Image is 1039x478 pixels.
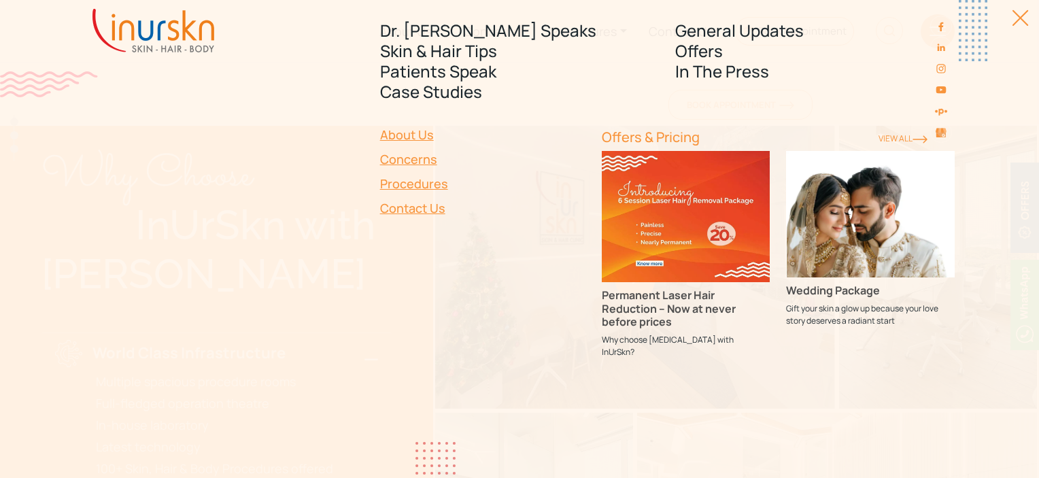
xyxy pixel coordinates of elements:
[936,21,947,32] img: facebook
[879,133,927,144] a: View ALl
[380,41,660,61] a: Skin & Hair Tips
[936,42,947,53] img: linkedin
[913,135,927,143] img: orange-rightarrow
[936,84,947,95] img: youtube
[380,147,585,171] a: Concerns
[602,334,770,358] p: Why choose [MEDICAL_DATA] with InUrSkn?
[380,196,585,220] a: Contact Us
[786,151,955,277] img: Wedding Package
[92,9,214,52] img: inurskn-logo
[380,20,660,41] a: Dr. [PERSON_NAME] Speaks
[380,171,585,196] a: Procedures
[602,289,770,328] h3: Permanent Laser Hair Reduction – Now at never before prices
[786,284,955,297] h3: Wedding Package
[380,122,585,147] a: About Us
[602,129,862,146] h6: Offers & Pricing
[934,105,947,118] img: sejal-saheta-dermatologist
[602,151,770,282] img: Permanent Laser Hair Reduction – Now at never before prices
[936,63,947,74] img: instagram
[786,303,955,327] p: Gift your skin a glow up because your love story deserves a radiant start
[380,61,660,82] a: Patients Speak
[675,61,955,82] a: In The Press
[675,41,955,61] a: Offers
[380,82,660,102] a: Case Studies
[936,129,947,138] img: Skin-and-Hair-Clinic
[675,20,955,41] a: General Updates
